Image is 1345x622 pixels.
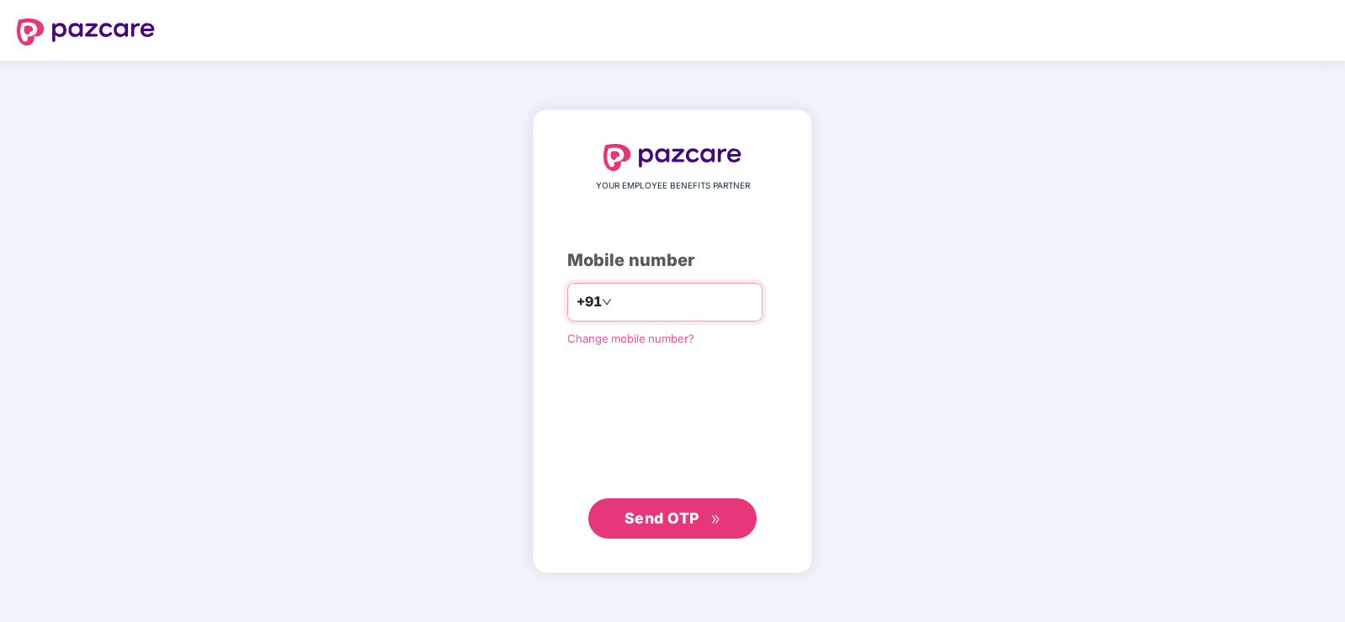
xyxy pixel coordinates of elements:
[625,509,699,527] span: Send OTP
[602,297,612,307] span: down
[17,19,155,45] img: logo
[588,498,757,539] button: Send OTPdouble-right
[603,144,742,171] img: logo
[596,179,750,193] span: YOUR EMPLOYEE BENEFITS PARTNER
[567,247,778,274] div: Mobile number
[577,291,602,312] span: +91
[567,332,694,345] a: Change mobile number?
[710,514,721,525] span: double-right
